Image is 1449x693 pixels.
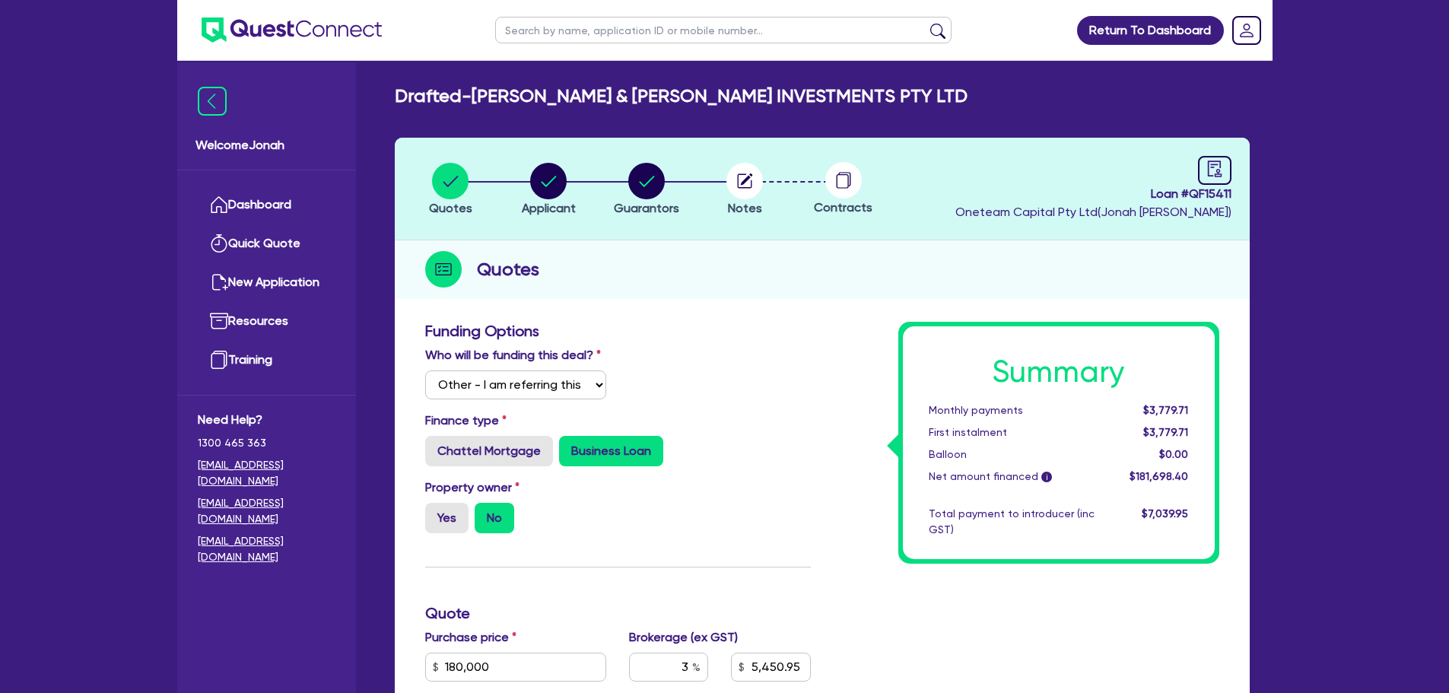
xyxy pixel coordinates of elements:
[395,85,968,107] h2: Drafted - [PERSON_NAME] & [PERSON_NAME] INVESTMENTS PTY LTD
[559,436,663,466] label: Business Loan
[955,185,1231,203] span: Loan # QF15411
[929,354,1189,390] h1: Summary
[428,162,473,218] button: Quotes
[198,341,335,380] a: Training
[210,312,228,330] img: resources
[198,533,335,565] a: [EMAIL_ADDRESS][DOMAIN_NAME]
[1206,161,1223,177] span: audit
[198,186,335,224] a: Dashboard
[198,224,335,263] a: Quick Quote
[425,346,601,364] label: Who will be funding this deal?
[917,402,1106,418] div: Monthly payments
[425,412,507,430] label: Finance type
[198,457,335,489] a: [EMAIL_ADDRESS][DOMAIN_NAME]
[198,263,335,302] a: New Application
[1077,16,1224,45] a: Return To Dashboard
[425,503,469,533] label: Yes
[917,447,1106,463] div: Balloon
[425,322,811,340] h3: Funding Options
[198,302,335,341] a: Resources
[198,435,335,451] span: 1300 465 363
[614,201,679,215] span: Guarantors
[917,469,1106,485] div: Net amount financed
[425,478,520,497] label: Property owner
[521,162,577,218] button: Applicant
[425,628,516,647] label: Purchase price
[726,162,764,218] button: Notes
[629,628,738,647] label: Brokerage (ex GST)
[475,503,514,533] label: No
[210,234,228,253] img: quick-quote
[425,436,553,466] label: Chattel Mortgage
[1159,448,1188,460] span: $0.00
[522,201,576,215] span: Applicant
[613,162,680,218] button: Guarantors
[198,87,227,116] img: icon-menu-close
[198,495,335,527] a: [EMAIL_ADDRESS][DOMAIN_NAME]
[195,136,338,154] span: Welcome Jonah
[1130,470,1188,482] span: $181,698.40
[202,17,382,43] img: quest-connect-logo-blue
[728,201,762,215] span: Notes
[1041,472,1052,482] span: i
[429,201,472,215] span: Quotes
[1142,507,1188,520] span: $7,039.95
[425,251,462,288] img: step-icon
[477,256,539,283] h2: Quotes
[198,411,335,429] span: Need Help?
[814,200,872,215] span: Contracts
[917,424,1106,440] div: First instalment
[495,17,952,43] input: Search by name, application ID or mobile number...
[210,273,228,291] img: new-application
[1227,11,1266,50] a: Dropdown toggle
[210,351,228,369] img: training
[917,506,1106,538] div: Total payment to introducer (inc GST)
[955,205,1231,219] span: Oneteam Capital Pty Ltd ( Jonah [PERSON_NAME] )
[425,604,811,622] h3: Quote
[1143,404,1188,416] span: $3,779.71
[1143,426,1188,438] span: $3,779.71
